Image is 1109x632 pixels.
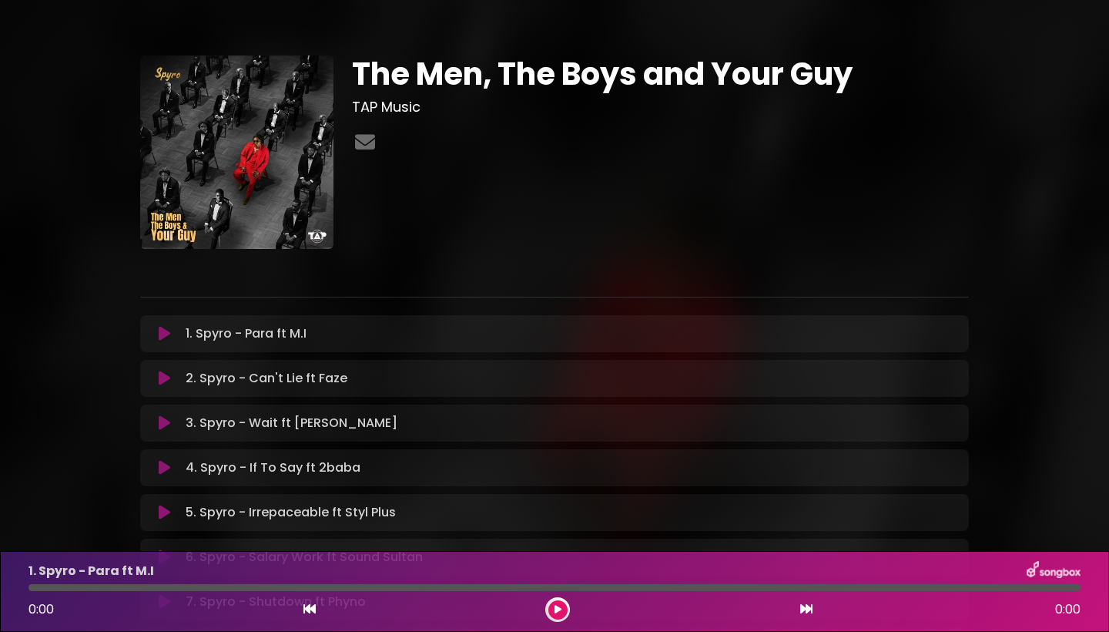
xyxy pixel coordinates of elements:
p: 3. Spyro - Wait ft [PERSON_NAME] [186,414,397,432]
p: 2. Spyro - Can't Lie ft Faze [186,369,347,388]
span: 0:00 [28,600,54,618]
p: 5. Spyro - Irrepaceable ft Styl Plus [186,503,396,522]
h3: TAP Music [352,99,969,116]
img: songbox-logo-white.png [1027,561,1081,581]
img: WWPTLCtRlu7pcVYKuWAV [140,55,333,249]
p: 6. Spyro - Salary Work ft Sound Sultan [186,548,423,566]
p: 1. Spyro - Para ft M.I [186,324,307,343]
p: 4. Spyro - If To Say ft 2baba [186,459,360,477]
span: 0:00 [1055,600,1081,619]
h1: The Men, The Boys and Your Guy [352,55,969,92]
p: 1. Spyro - Para ft M.I [28,562,154,580]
